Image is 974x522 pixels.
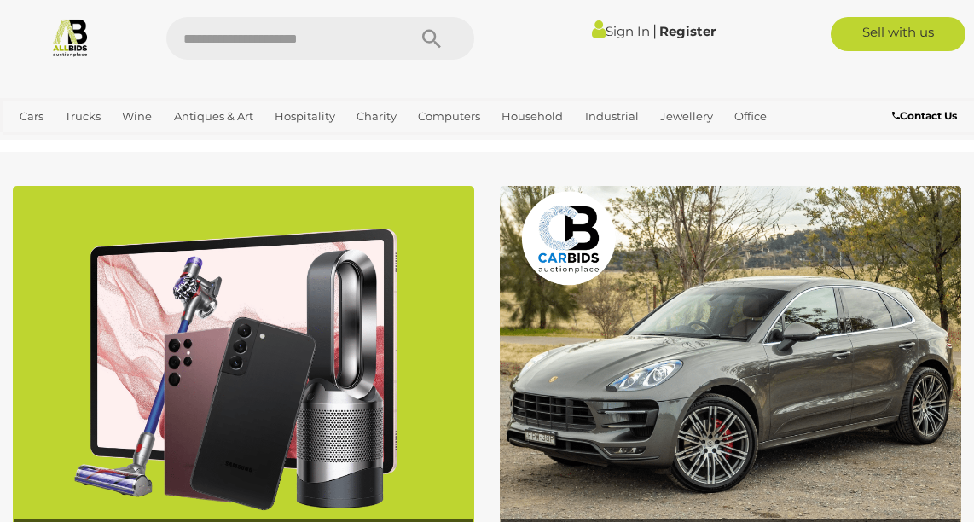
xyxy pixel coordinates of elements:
button: Search [389,17,474,60]
img: Allbids.com.au [50,17,90,57]
a: Sell with us [831,17,965,51]
b: Contact Us [892,109,957,122]
a: Register [659,23,716,39]
a: Trucks [58,102,107,130]
a: Cars [13,102,50,130]
a: Industrial [578,102,646,130]
a: Sports [13,130,61,159]
a: Household [495,102,570,130]
a: Office [728,102,774,130]
a: Antiques & Art [167,102,260,130]
a: Sign In [592,23,650,39]
a: Jewellery [653,102,720,130]
a: Charity [350,102,403,130]
a: Computers [411,102,487,130]
a: Hospitality [268,102,342,130]
a: Contact Us [892,107,961,125]
a: Wine [115,102,159,130]
span: | [652,21,657,40]
a: [GEOGRAPHIC_DATA] [69,130,204,159]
